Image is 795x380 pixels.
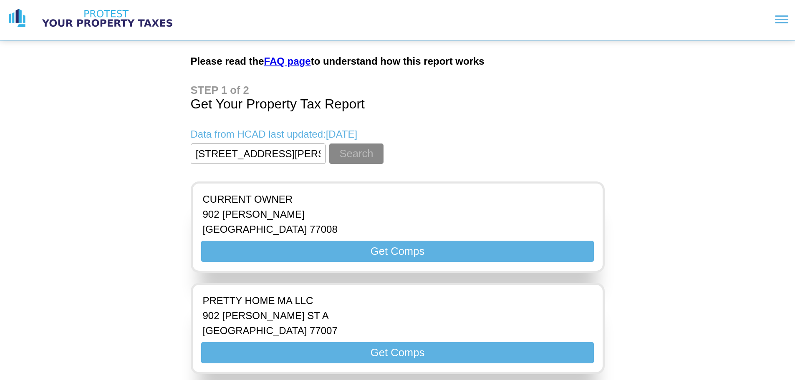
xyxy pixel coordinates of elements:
h1: Get Your Property Tax Report [191,84,605,112]
p: [GEOGRAPHIC_DATA] 77008 [203,224,338,235]
button: Search [329,143,383,164]
p: 902 [PERSON_NAME] ST A [203,310,338,322]
p: PRETTY HOME MA LLC [203,295,338,307]
a: FAQ page [264,55,311,67]
p: Data from HCAD last updated: [DATE] [191,128,605,140]
button: Get Comps [201,241,593,262]
img: logo [7,8,28,29]
button: Get Comps [201,342,593,363]
a: logo logo text [7,8,180,29]
p: [GEOGRAPHIC_DATA] 77007 [203,325,338,337]
input: Enter Property Address [191,143,326,164]
p: 902 [PERSON_NAME] [203,209,338,220]
img: logo text [34,8,180,29]
h2: Please read the to understand how this report works [191,55,605,67]
p: CURRENT OWNER [203,194,338,205]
